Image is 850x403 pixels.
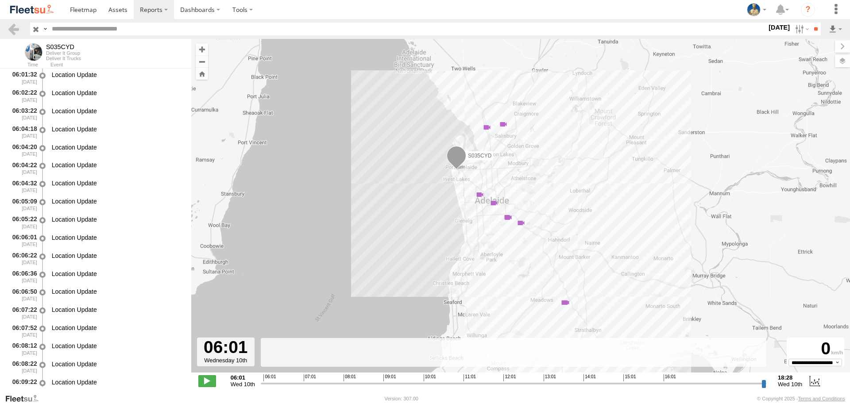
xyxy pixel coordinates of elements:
div: Location Update [52,234,183,242]
div: Location Update [52,125,183,133]
a: Back to previous Page [7,23,20,35]
img: fleetsu-logo-horizontal.svg [9,4,55,15]
div: 06:09:22 [DATE] [7,377,38,393]
div: 0 [788,339,843,359]
div: 06:04:22 [DATE] [7,160,38,177]
div: 06:06:22 [DATE] [7,250,38,267]
div: Location Update [52,161,183,169]
label: Search Query [42,23,49,35]
div: Location Update [52,324,183,332]
button: Zoom out [196,55,208,68]
span: 06:01 [263,374,276,381]
button: Zoom Home [196,68,208,80]
div: 06:03:22 [DATE] [7,106,38,122]
a: Visit our Website [5,394,46,403]
span: 16:01 [664,374,676,381]
div: Location Update [52,197,183,205]
div: 06:05:09 [DATE] [7,196,38,212]
div: Version: 307.00 [385,396,418,401]
div: Deliver It Group [46,50,81,56]
strong: 06:01 [231,374,255,381]
div: 06:04:18 [DATE] [7,124,38,140]
div: 06:02:22 [DATE] [7,88,38,104]
span: S035CYD [468,153,491,159]
span: 11:01 [464,374,476,381]
div: 06:04:20 [DATE] [7,142,38,158]
div: 06:07:52 [DATE] [7,322,38,339]
a: Terms and Conditions [798,396,845,401]
div: Location Update [52,378,183,386]
label: Export results as... [828,23,843,35]
div: Location Update [52,107,183,115]
div: Time [7,63,38,67]
div: 06:04:32 [DATE] [7,178,38,194]
div: Location Update [52,143,183,151]
div: Deliver It Trucks [46,56,81,61]
button: Zoom in [196,43,208,55]
label: Search Filter Options [792,23,811,35]
span: 12:01 [503,374,516,381]
div: 06:06:36 [DATE] [7,269,38,285]
label: Play/Stop [198,375,216,387]
div: S035CYD - View Asset History [46,43,81,50]
span: Wed 10th Sep 2025 [231,381,255,388]
div: Location Update [52,288,183,296]
div: 06:08:12 [DATE] [7,341,38,357]
div: 06:06:50 [DATE] [7,287,38,303]
div: 06:07:22 [DATE] [7,304,38,321]
div: 06:08:22 [DATE] [7,359,38,375]
span: 14:01 [583,374,596,381]
div: © Copyright 2025 - [757,396,845,401]
div: Location Update [52,179,183,187]
span: 13:01 [544,374,556,381]
div: Location Update [52,215,183,223]
div: Location Update [52,360,183,368]
div: Location Update [52,71,183,79]
strong: 18:28 [778,374,802,381]
div: Location Update [52,89,183,97]
div: 06:01:32 [DATE] [7,69,38,86]
div: 06:05:22 [DATE] [7,214,38,230]
span: 15:01 [623,374,636,381]
div: 06:06:01 [DATE] [7,232,38,249]
div: Matt Draper [744,3,769,16]
span: Wed 10th Sep 2025 [778,381,802,388]
span: 10:01 [424,374,436,381]
div: Event [50,63,191,67]
span: 07:01 [304,374,316,381]
i: ? [801,3,815,17]
div: Location Update [52,252,183,260]
span: 08:01 [344,374,356,381]
div: Location Update [52,306,183,314]
div: Location Update [52,342,183,350]
span: 09:01 [383,374,396,381]
label: [DATE] [767,23,792,32]
div: Location Update [52,270,183,278]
